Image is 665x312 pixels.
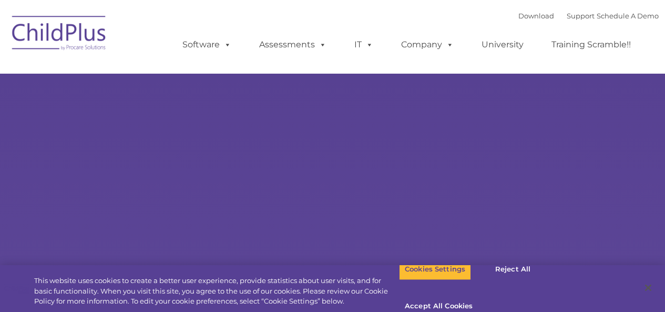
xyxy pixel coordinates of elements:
a: Support [567,12,595,20]
a: University [471,34,534,55]
a: Software [172,34,242,55]
a: Assessments [249,34,337,55]
button: Reject All [480,258,546,280]
a: Schedule A Demo [597,12,659,20]
a: IT [344,34,384,55]
font: | [518,12,659,20]
a: Company [391,34,464,55]
a: Download [518,12,554,20]
a: Training Scramble!! [541,34,641,55]
button: Close [637,276,660,299]
img: ChildPlus by Procare Solutions [7,8,112,61]
button: Cookies Settings [399,258,471,280]
div: This website uses cookies to create a better user experience, provide statistics about user visit... [34,276,399,307]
